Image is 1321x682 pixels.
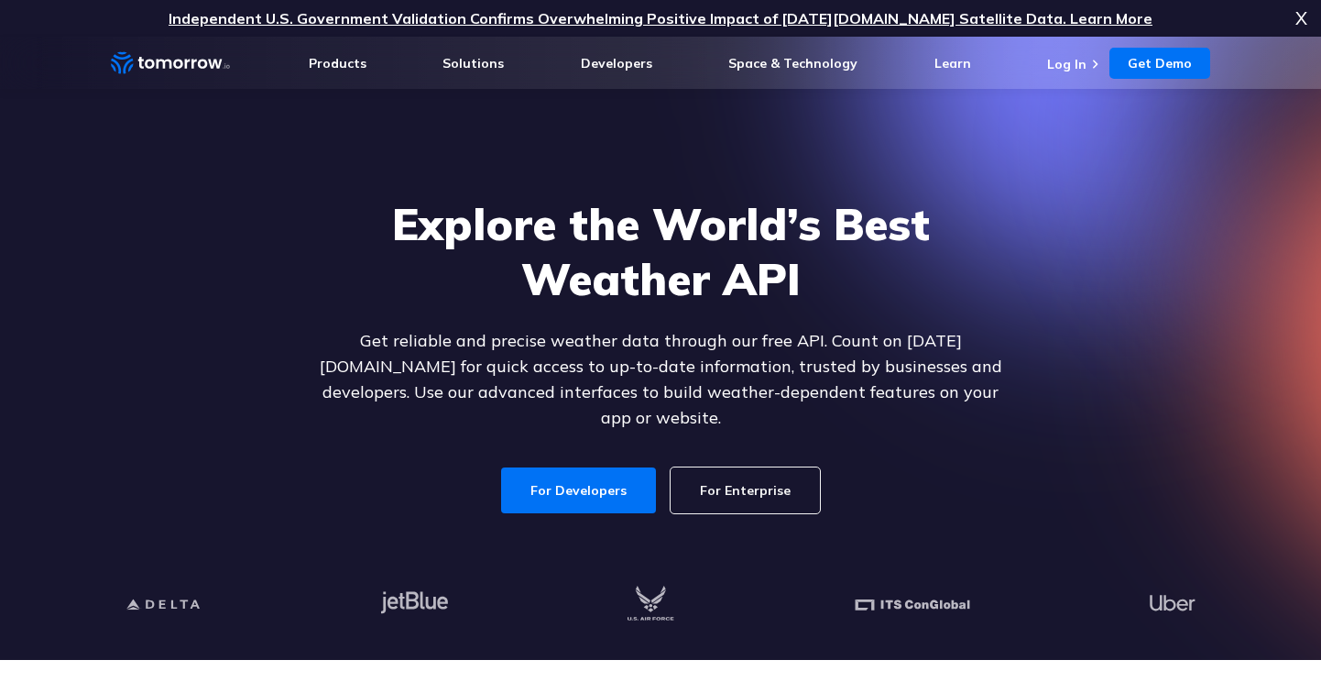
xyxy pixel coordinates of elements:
[309,55,366,71] a: Products
[581,55,652,71] a: Developers
[307,196,1014,306] h1: Explore the World’s Best Weather API
[169,9,1152,27] a: Independent U.S. Government Validation Confirms Overwhelming Positive Impact of [DATE][DOMAIN_NAM...
[307,328,1014,431] p: Get reliable and precise weather data through our free API. Count on [DATE][DOMAIN_NAME] for quic...
[934,55,971,71] a: Learn
[111,49,230,77] a: Home link
[671,467,820,513] a: For Enterprise
[442,55,504,71] a: Solutions
[1047,56,1086,72] a: Log In
[501,467,656,513] a: For Developers
[728,55,857,71] a: Space & Technology
[1109,48,1210,79] a: Get Demo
